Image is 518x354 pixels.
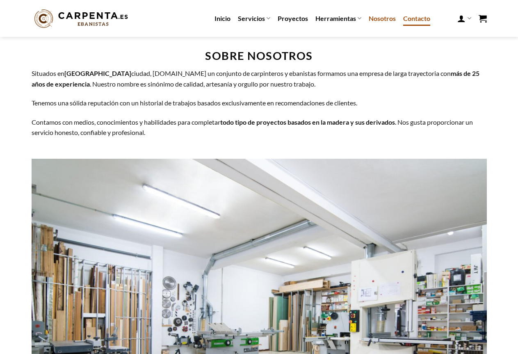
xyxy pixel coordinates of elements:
[220,118,395,126] strong: todo tipo de proyectos basados en la madera y sus derivados
[238,10,270,26] a: Servicios
[32,98,487,108] p: Tenemos una sólida reputación con un historial de trabajos basados exclusivamente en recomendacio...
[32,69,479,88] strong: más de 25 años de experiencia
[64,69,131,77] strong: [GEOGRAPHIC_DATA]
[369,11,396,26] a: Nosotros
[215,11,230,26] a: Inicio
[403,11,430,26] a: Contacto
[205,49,313,62] strong: sobre nosotros
[32,7,131,30] img: Carpenta.es
[315,10,361,26] a: Herramientas
[278,11,308,26] a: Proyectos
[32,117,487,138] p: Contamos con medios, conocimientos y habilidades para completar . Nos gusta proporcionar un servi...
[32,68,487,89] p: Situados en ciudad, [DOMAIN_NAME] un conjunto de carpinteros y ebanistas formamos una empresa de ...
